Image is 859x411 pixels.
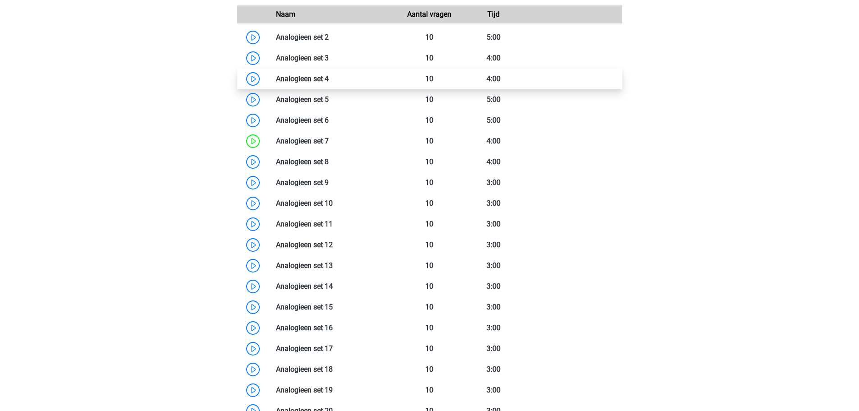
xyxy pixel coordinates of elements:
div: Analogieen set 11 [269,219,398,230]
div: Analogieen set 12 [269,240,398,250]
div: Analogieen set 3 [269,53,398,64]
div: Analogieen set 13 [269,260,398,271]
div: Analogieen set 15 [269,302,398,313]
div: Analogieen set 9 [269,177,398,188]
div: Analogieen set 19 [269,385,398,396]
div: Analogieen set 2 [269,32,398,43]
div: Analogieen set 17 [269,343,398,354]
div: Naam [269,9,398,20]
div: Analogieen set 8 [269,157,398,167]
div: Analogieen set 7 [269,136,398,147]
div: Analogieen set 6 [269,115,398,126]
div: Analogieen set 5 [269,94,398,105]
div: Analogieen set 4 [269,74,398,84]
div: Analogieen set 16 [269,323,398,333]
div: Analogieen set 14 [269,281,398,292]
div: Tijd [462,9,526,20]
div: Analogieen set 18 [269,364,398,375]
div: Analogieen set 10 [269,198,398,209]
div: Aantal vragen [397,9,461,20]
